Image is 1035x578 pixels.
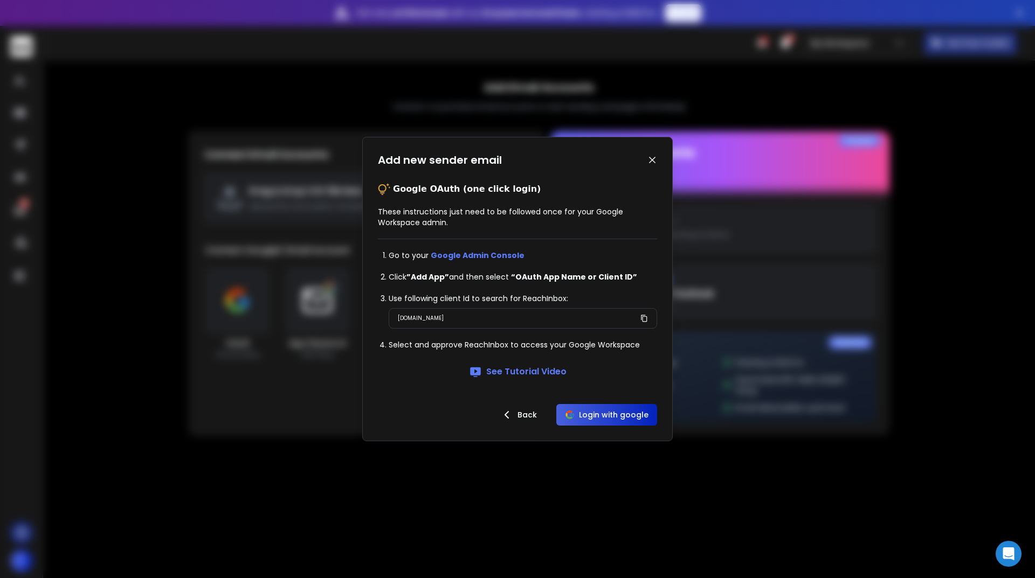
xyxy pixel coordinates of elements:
[398,313,444,324] p: [DOMAIN_NAME]
[996,541,1022,567] div: Open Intercom Messenger
[378,206,657,228] p: These instructions just need to be followed once for your Google Workspace admin.
[406,271,449,282] strong: ”Add App”
[511,271,637,282] strong: “OAuth App Name or Client ID”
[389,271,657,282] li: Click and then select
[389,339,657,350] li: Select and approve ReachInbox to access your Google Workspace
[469,365,567,378] a: See Tutorial Video
[492,404,546,426] button: Back
[431,250,525,261] a: Google Admin Console
[378,152,502,168] h1: Add new sender email
[556,404,657,426] button: Login with google
[389,293,657,304] li: Use following client Id to search for ReachInbox:
[393,183,541,196] p: Google OAuth (one click login)
[389,250,657,261] li: Go to your
[378,183,391,196] img: tips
